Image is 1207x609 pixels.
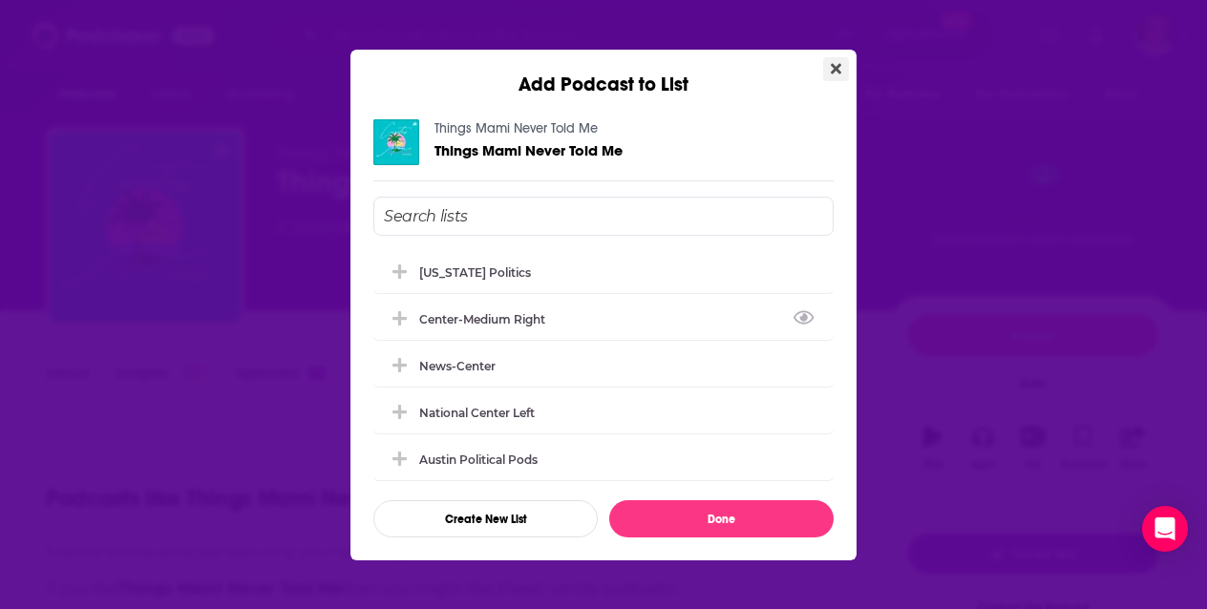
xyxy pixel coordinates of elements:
div: Austin Political Pods [419,452,538,467]
button: Create New List [373,500,598,537]
a: Things Mami Never Told Me [434,142,623,158]
div: Add Podcast To List [373,197,834,537]
div: Center-Medium Right [419,312,557,326]
div: Open Intercom Messenger [1142,506,1188,552]
div: Center-Medium Right [373,298,834,340]
div: National Center Left [373,391,834,433]
a: Things Mami Never Told Me [434,120,598,136]
button: View Link [545,323,557,325]
span: Things Mami Never Told Me [434,141,623,159]
button: Close [823,57,849,81]
input: Search lists [373,197,834,236]
div: National Center Left [419,406,535,420]
img: Things Mami Never Told Me [373,119,419,165]
div: Austin Political Pods [373,438,834,480]
div: [US_STATE] Politics [419,265,531,280]
button: Done [609,500,834,537]
div: News-Center [419,359,496,373]
div: Add Podcast to List [350,50,857,96]
div: Texas Politics [373,251,834,293]
div: News-Center [373,345,834,387]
